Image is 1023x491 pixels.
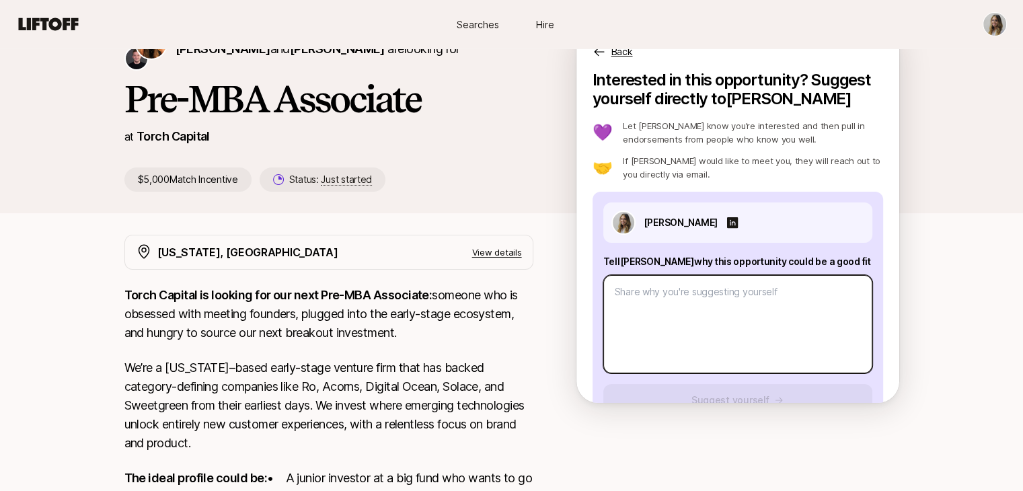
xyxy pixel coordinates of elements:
[613,212,634,233] img: ACg8ocIQXE9Wq52sG-Wwz_IU6kJA3Z5qry87o10ZNY5cFLpW7rO56OjcRQ=s160-c
[289,172,372,188] p: Status:
[124,286,533,342] p: someone who is obsessed with meeting founders, plugged into the early-stage ecosystem, and hungry...
[124,358,533,453] p: We’re a [US_STATE]–based early-stage venture firm that has backed category-defining companies lik...
[124,471,267,485] strong: The ideal profile could be:
[124,128,134,145] p: at
[623,154,882,181] p: If [PERSON_NAME] would like to meet you, they will reach out to you directly via email.
[623,119,882,146] p: Let [PERSON_NAME] know you’re interested and then pull in endorsements from people who know you w...
[126,48,147,69] img: Christopher Harper
[157,243,338,261] p: [US_STATE], [GEOGRAPHIC_DATA]
[321,174,372,186] span: Just started
[644,215,718,231] p: [PERSON_NAME]
[457,17,499,32] span: Searches
[611,44,633,60] p: Back
[512,12,579,37] a: Hire
[124,167,252,192] p: $5,000 Match Incentive
[137,129,210,143] a: Torch Capital
[593,124,613,141] p: 💜
[593,71,883,108] p: Interested in this opportunity? Suggest yourself directly to [PERSON_NAME]
[290,42,385,56] span: [PERSON_NAME]
[472,245,522,259] p: View details
[270,42,384,56] span: and
[445,12,512,37] a: Searches
[983,13,1006,36] img: Yashita Chaudhary
[124,79,533,119] h1: Pre-MBA Associate
[124,288,432,302] strong: Torch Capital is looking for our next Pre-MBA Associate:
[176,40,460,59] p: are looking for
[603,254,872,270] p: Tell [PERSON_NAME] why this opportunity could be a good fit
[536,17,554,32] span: Hire
[983,12,1007,36] button: Yashita Chaudhary
[176,42,270,56] span: [PERSON_NAME]
[593,159,613,176] p: 🤝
